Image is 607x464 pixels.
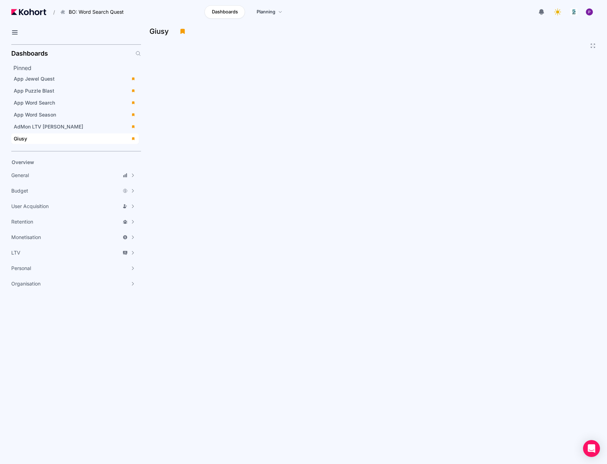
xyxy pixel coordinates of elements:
span: Giusy [14,136,27,142]
a: Giusy [11,133,139,144]
span: Dashboards [212,8,238,15]
span: General [11,172,29,179]
img: logo_logo_images_1_20240607072359498299_20240828135028712857.jpeg [570,8,577,15]
h2: Dashboards [11,50,48,57]
button: BO: Word Search Quest [56,6,131,18]
button: Fullscreen [590,43,596,49]
img: Kohort logo [11,9,46,15]
a: AdMon LTV [PERSON_NAME] [11,121,139,132]
span: AdMon LTV [PERSON_NAME] [14,124,83,130]
a: Overview [9,157,129,168]
div: Open Intercom Messenger [583,440,600,457]
a: Planning [249,5,290,19]
span: BO: Word Search Quest [69,8,124,15]
span: App Word Season [14,112,56,118]
span: Personal [11,265,31,272]
span: Retention [11,218,33,225]
a: Dashboards [204,5,245,19]
span: App Word Search [14,100,55,106]
a: App Word Search [11,98,139,108]
span: Monetisation [11,234,41,241]
span: Planning [257,8,275,15]
span: User Acquisition [11,203,49,210]
h2: Pinned [13,64,141,72]
span: / [48,8,55,16]
span: Budget [11,187,28,194]
span: Organisation [11,280,41,287]
a: App Jewel Quest [11,74,139,84]
h3: Giusy [149,28,173,35]
span: App Puzzle Blast [14,88,54,94]
span: Overview [12,159,34,165]
a: App Puzzle Blast [11,86,139,96]
a: App Word Season [11,109,139,120]
span: App Jewel Quest [14,76,55,82]
span: LTV [11,249,20,256]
